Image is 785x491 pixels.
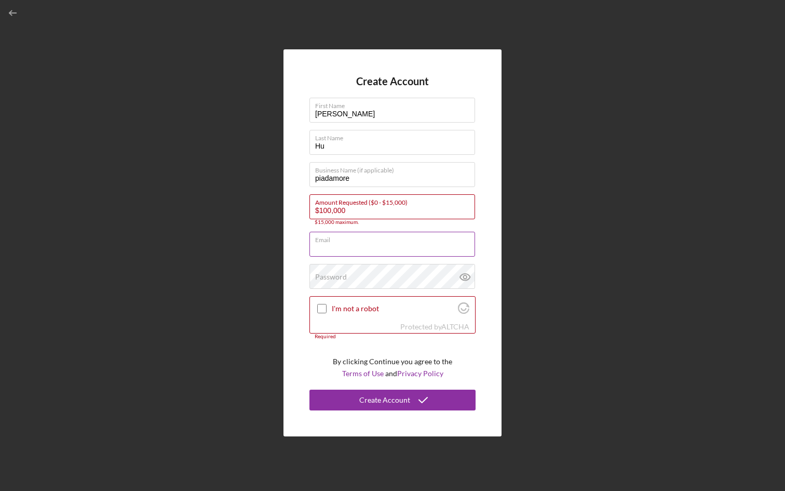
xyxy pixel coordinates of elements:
[315,130,475,142] label: Last Name
[315,98,475,110] label: First Name
[397,369,443,378] a: Privacy Policy
[458,307,469,315] a: Visit Altcha.org
[309,390,476,410] button: Create Account
[333,356,452,379] p: By clicking Continue you agree to the and
[332,304,455,313] label: I'm not a robot
[309,334,476,340] div: Required
[342,369,384,378] a: Terms of Use
[309,219,476,225] div: $15,000 maximum.
[315,273,347,281] label: Password
[400,323,469,331] div: Protected by
[315,163,475,174] label: Business Name (if applicable)
[359,390,410,410] div: Create Account
[315,195,475,206] label: Amount Requested ($0 - $15,000)
[441,322,469,331] a: Visit Altcha.org
[315,232,475,244] label: Email
[356,75,429,87] h4: Create Account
